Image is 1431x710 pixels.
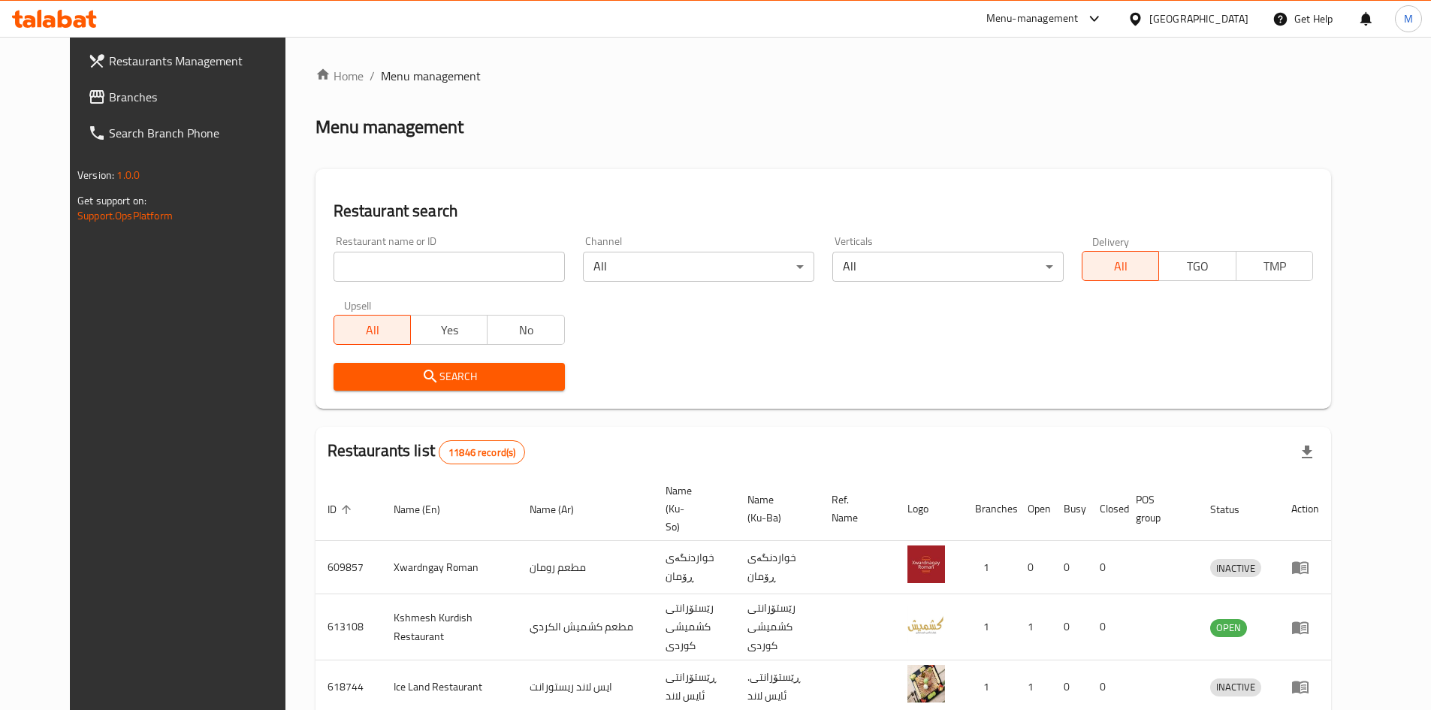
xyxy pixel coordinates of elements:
[1210,619,1247,636] span: OPEN
[1165,255,1230,277] span: TGO
[315,67,364,85] a: Home
[334,315,411,345] button: All
[1242,255,1307,277] span: TMP
[487,315,564,345] button: No
[1088,477,1124,541] th: Closed
[1016,541,1052,594] td: 0
[1210,678,1261,696] span: INACTIVE
[735,541,820,594] td: خواردنگەی ڕۆمان
[346,367,553,386] span: Search
[1082,251,1159,281] button: All
[1289,434,1325,470] div: Export file
[1210,500,1259,518] span: Status
[76,115,309,151] a: Search Branch Phone
[518,594,654,660] td: مطعم كشميش الكردي
[654,541,735,594] td: خواردنگەی ڕۆمان
[1088,594,1124,660] td: 0
[344,300,372,310] label: Upsell
[895,477,963,541] th: Logo
[77,191,146,210] span: Get support on:
[1210,678,1261,696] div: INACTIVE
[328,440,526,464] h2: Restaurants list
[334,252,565,282] input: Search for restaurant name or ID..
[832,491,877,527] span: Ref. Name
[334,200,1313,222] h2: Restaurant search
[410,315,488,345] button: Yes
[77,206,173,225] a: Support.OpsPlatform
[1210,560,1261,577] span: INACTIVE
[394,500,460,518] span: Name (En)
[315,594,382,660] td: 613108
[907,665,945,702] img: Ice Land Restaurant
[340,319,405,341] span: All
[1210,559,1261,577] div: INACTIVE
[328,500,356,518] span: ID
[76,79,309,115] a: Branches
[1016,477,1052,541] th: Open
[315,541,382,594] td: 609857
[334,363,565,391] button: Search
[1236,251,1313,281] button: TMP
[963,541,1016,594] td: 1
[109,88,297,106] span: Branches
[666,482,717,536] span: Name (Ku-So)
[494,319,558,341] span: No
[654,594,735,660] td: رێستۆرانتی کشمیشى كوردى
[381,67,481,85] span: Menu management
[963,477,1016,541] th: Branches
[1052,477,1088,541] th: Busy
[1052,594,1088,660] td: 0
[1088,541,1124,594] td: 0
[518,541,654,594] td: مطعم رومان
[735,594,820,660] td: رێستۆرانتی کشمیشى كوردى
[439,446,524,460] span: 11846 record(s)
[1158,251,1236,281] button: TGO
[1052,541,1088,594] td: 0
[315,67,1331,85] nav: breadcrumb
[1149,11,1248,27] div: [GEOGRAPHIC_DATA]
[116,165,140,185] span: 1.0.0
[370,67,375,85] li: /
[986,10,1079,28] div: Menu-management
[963,594,1016,660] td: 1
[1136,491,1180,527] span: POS group
[747,491,802,527] span: Name (Ku-Ba)
[832,252,1064,282] div: All
[1088,255,1153,277] span: All
[1291,678,1319,696] div: Menu
[76,43,309,79] a: Restaurants Management
[109,52,297,70] span: Restaurants Management
[439,440,525,464] div: Total records count
[382,541,518,594] td: Xwardngay Roman
[1279,477,1331,541] th: Action
[1210,619,1247,637] div: OPEN
[315,115,463,139] h2: Menu management
[1404,11,1413,27] span: M
[1291,618,1319,636] div: Menu
[1016,594,1052,660] td: 1
[1092,236,1130,246] label: Delivery
[530,500,593,518] span: Name (Ar)
[1291,558,1319,576] div: Menu
[907,545,945,583] img: Xwardngay Roman
[417,319,482,341] span: Yes
[583,252,814,282] div: All
[77,165,114,185] span: Version:
[382,594,518,660] td: Kshmesh Kurdish Restaurant
[907,606,945,643] img: Kshmesh Kurdish Restaurant
[109,124,297,142] span: Search Branch Phone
